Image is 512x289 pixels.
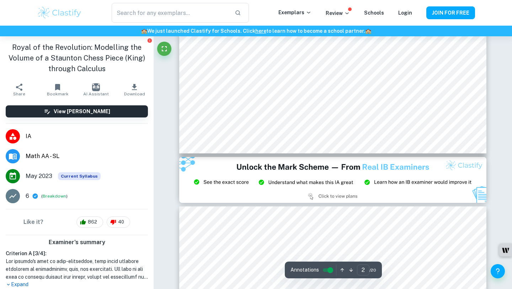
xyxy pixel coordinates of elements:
[6,42,148,74] h1: Royal of the Revolution: Modelling the Volume of a Staunton Chess Piece (King) through Calculus
[179,157,486,203] img: Ad
[37,6,82,20] img: Clastify logo
[290,266,319,274] span: Annotations
[6,105,148,117] button: View [PERSON_NAME]
[26,172,52,180] span: May 2023
[84,219,101,226] span: 862
[6,257,148,281] h1: Lor ipsumdo's amet co adip-elitseddoe, temp incid utlabore etdolorem al enimadminimv, quis, nos e...
[3,238,151,247] h6: Examiner's summary
[107,216,130,228] div: 40
[278,9,311,16] p: Exemplars
[365,28,371,34] span: 🏫
[398,10,412,16] a: Login
[6,249,148,257] h6: Criterion A [ 3 / 4 ]:
[13,91,25,96] span: Share
[147,38,152,43] button: Report issue
[26,192,29,200] p: 6
[26,152,148,161] span: Math AA - SL
[364,10,384,16] a: Schools
[6,281,148,288] p: Expand
[58,172,101,180] div: This exemplar is based on the current syllabus. Feel free to refer to it for inspiration/ideas wh...
[83,91,109,96] span: AI Assistant
[41,193,68,200] span: ( )
[326,9,350,17] p: Review
[369,267,376,273] span: / 20
[426,6,475,19] button: JOIN FOR FREE
[255,28,266,34] a: here
[26,132,148,141] span: IA
[112,3,229,23] input: Search for any exemplars...
[38,80,77,100] button: Bookmark
[491,264,505,278] button: Help and Feedback
[76,216,103,228] div: 862
[58,172,101,180] span: Current Syllabus
[54,107,110,115] h6: View [PERSON_NAME]
[47,91,69,96] span: Bookmark
[77,80,115,100] button: AI Assistant
[92,83,100,91] img: AI Assistant
[124,91,145,96] span: Download
[141,28,147,34] span: 🏫
[157,42,171,56] button: Fullscreen
[1,27,511,35] h6: We just launched Clastify for Schools. Click to learn how to become a school partner.
[43,193,66,199] button: Breakdown
[115,80,154,100] button: Download
[114,219,128,226] span: 40
[23,218,43,226] h6: Like it?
